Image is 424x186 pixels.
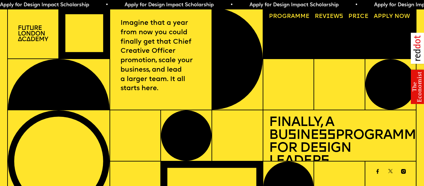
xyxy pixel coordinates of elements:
[346,11,372,23] a: Price
[319,129,335,142] span: ss
[374,14,378,19] span: A
[318,142,327,155] span: s
[269,116,410,168] h1: Finally, a Bu ine Programme for De ign Leader
[230,3,233,8] span: •
[371,11,413,23] a: Apply now
[291,14,295,19] span: a
[321,155,329,168] span: s
[266,11,313,23] a: Programme
[355,3,358,8] span: •
[312,11,346,23] a: Reviews
[121,19,201,93] p: Imagine that a year from now you could finally get that Chief Creative Officer promotion, scale y...
[105,3,108,8] span: •
[288,129,296,142] span: s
